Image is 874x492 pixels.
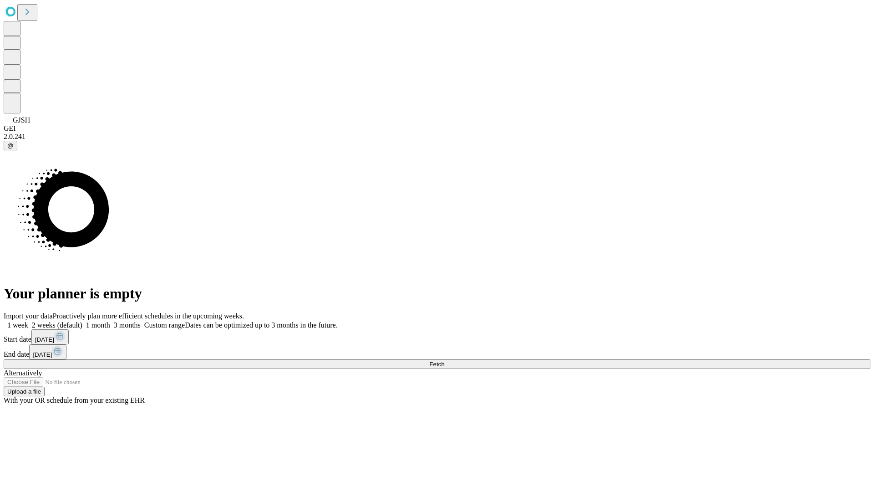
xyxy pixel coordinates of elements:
h1: Your planner is empty [4,285,870,302]
div: 2.0.241 [4,133,870,141]
span: 2 weeks (default) [32,321,82,329]
button: [DATE] [29,344,66,359]
span: [DATE] [35,336,54,343]
span: [DATE] [33,351,52,358]
span: Custom range [144,321,185,329]
span: 1 month [86,321,110,329]
div: Start date [4,329,870,344]
div: GEI [4,124,870,133]
span: Proactively plan more efficient schedules in the upcoming weeks. [53,312,244,320]
button: Upload a file [4,387,45,396]
div: End date [4,344,870,359]
span: @ [7,142,14,149]
span: Dates can be optimized up to 3 months in the future. [185,321,337,329]
button: [DATE] [31,329,69,344]
span: Fetch [429,361,444,368]
span: 1 week [7,321,28,329]
button: @ [4,141,17,150]
span: Alternatively [4,369,42,377]
span: With your OR schedule from your existing EHR [4,396,145,404]
button: Fetch [4,359,870,369]
span: Import your data [4,312,53,320]
span: GJSH [13,116,30,124]
span: 3 months [114,321,141,329]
